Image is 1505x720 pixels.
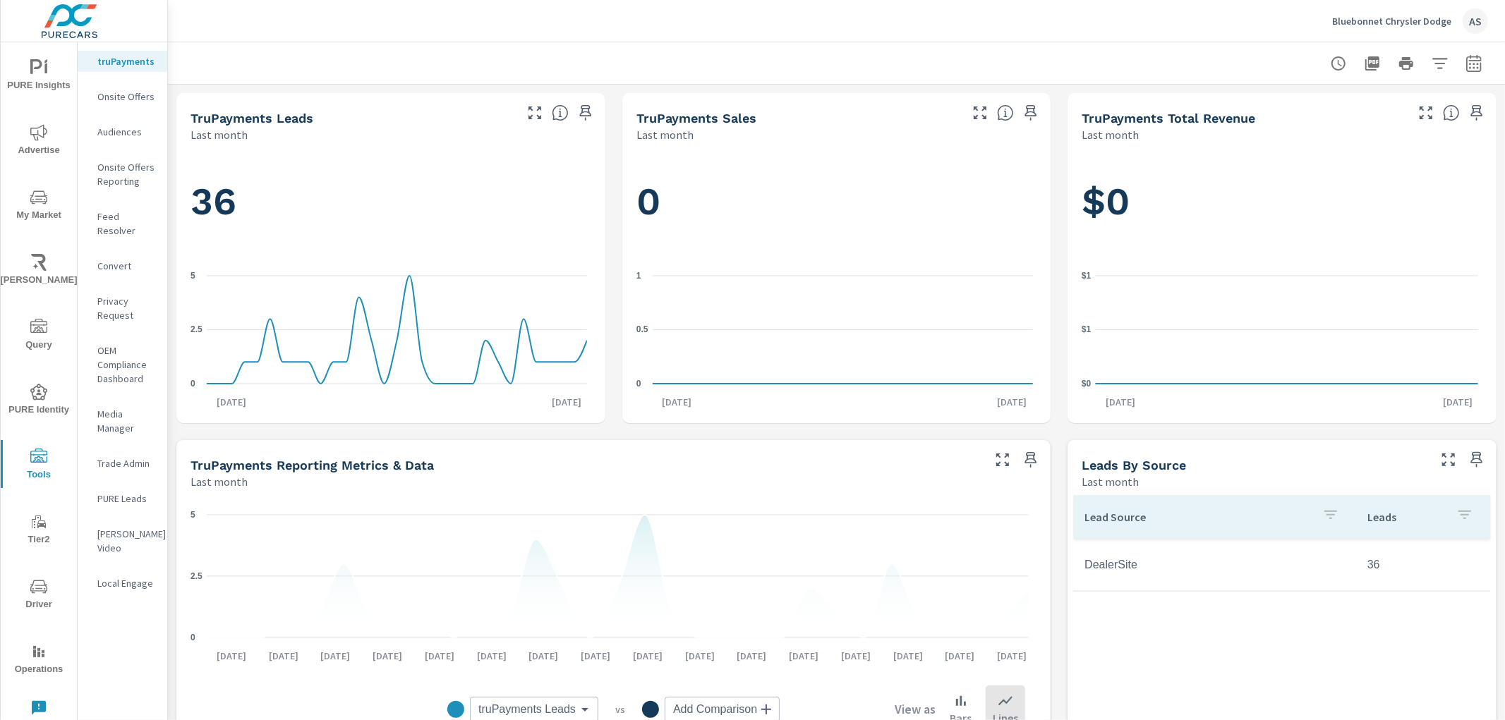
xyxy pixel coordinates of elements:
[78,121,167,142] div: Audiences
[673,702,757,716] span: Add Comparison
[191,510,195,520] text: 5
[598,703,642,716] p: vs
[5,384,73,418] span: PURE Identity
[519,649,568,663] p: [DATE]
[991,449,1014,471] button: Make Fullscreen
[363,649,412,663] p: [DATE]
[935,649,984,663] p: [DATE]
[636,271,641,281] text: 1
[1082,458,1186,472] h5: Leads By Source
[478,702,576,716] span: truPayments Leads
[675,649,725,663] p: [DATE]
[97,125,156,139] p: Audiences
[78,523,167,559] div: [PERSON_NAME] Video
[207,649,256,663] p: [DATE]
[1356,547,1490,582] td: 36
[1020,449,1042,471] span: Save this to your personalized report
[1082,379,1092,389] text: $0
[97,90,156,104] p: Onsite Offers
[97,54,156,68] p: truPayments
[574,102,597,124] span: Save this to your personalized report
[1415,102,1437,124] button: Make Fullscreen
[636,324,648,334] text: 0.5
[78,453,167,474] div: Trade Admin
[1332,15,1451,28] p: Bluebonnet Chrysler Dodge
[97,343,156,386] p: OEM Compliance Dashboard
[5,124,73,159] span: Advertise
[636,126,694,143] p: Last month
[1096,395,1145,409] p: [DATE]
[97,576,156,590] p: Local Engage
[653,395,702,409] p: [DATE]
[78,255,167,276] div: Convert
[467,649,516,663] p: [DATE]
[207,395,256,409] p: [DATE]
[191,271,195,281] text: 5
[191,633,195,642] text: 0
[5,578,73,613] span: Driver
[997,104,1014,121] span: Number of sales matched to a truPayments lead. [Source: This data is sourced from the dealer's DM...
[78,291,167,326] div: Privacy Request
[78,157,167,192] div: Onsite Offers Reporting
[1465,102,1488,124] span: Save this to your personalized report
[1392,49,1420,78] button: Print Report
[97,456,156,470] p: Trade Admin
[969,102,991,124] button: Make Fullscreen
[191,458,434,472] h5: truPayments Reporting Metrics & Data
[987,649,1036,663] p: [DATE]
[97,160,156,188] p: Onsite Offers Reporting
[636,379,641,389] text: 0
[1443,104,1460,121] span: Total revenue from sales matched to a truPayments lead. [Source: This data is sourced from the de...
[1465,449,1488,471] span: Save this to your personalized report
[5,59,73,94] span: PURE Insights
[97,259,156,273] p: Convert
[97,527,156,555] p: [PERSON_NAME] Video
[1082,126,1139,143] p: Last month
[191,178,591,226] h1: 36
[191,111,313,126] h5: truPayments Leads
[78,340,167,389] div: OEM Compliance Dashboard
[552,104,569,121] span: The number of truPayments leads.
[191,379,195,389] text: 0
[1020,102,1042,124] span: Save this to your personalized report
[310,649,360,663] p: [DATE]
[5,319,73,353] span: Query
[78,86,167,107] div: Onsite Offers
[78,206,167,241] div: Feed Resolver
[5,254,73,288] span: [PERSON_NAME]
[636,111,756,126] h5: truPayments Sales
[1082,178,1482,226] h1: $0
[97,407,156,435] p: Media Manager
[1073,547,1356,582] td: DealerSite
[779,649,828,663] p: [DATE]
[1358,49,1386,78] button: "Export Report to PDF"
[1433,395,1482,409] p: [DATE]
[1084,510,1311,524] p: Lead Source
[1082,473,1139,490] p: Last month
[5,449,73,483] span: Tools
[636,178,1037,226] h1: 0
[1463,8,1488,34] div: AS
[191,324,203,334] text: 2.5
[571,649,620,663] p: [DATE]
[727,649,776,663] p: [DATE]
[895,702,936,716] h6: View as
[623,649,672,663] p: [DATE]
[97,294,156,322] p: Privacy Request
[191,126,248,143] p: Last month
[78,573,167,594] div: Local Engage
[1082,111,1255,126] h5: truPayments Total Revenue
[987,395,1036,409] p: [DATE]
[883,649,933,663] p: [DATE]
[415,649,464,663] p: [DATE]
[1426,49,1454,78] button: Apply Filters
[191,473,248,490] p: Last month
[1460,49,1488,78] button: Select Date Range
[97,209,156,238] p: Feed Resolver
[97,492,156,506] p: PURE Leads
[259,649,308,663] p: [DATE]
[78,403,167,439] div: Media Manager
[5,513,73,548] span: Tier2
[78,488,167,509] div: PURE Leads
[5,189,73,224] span: My Market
